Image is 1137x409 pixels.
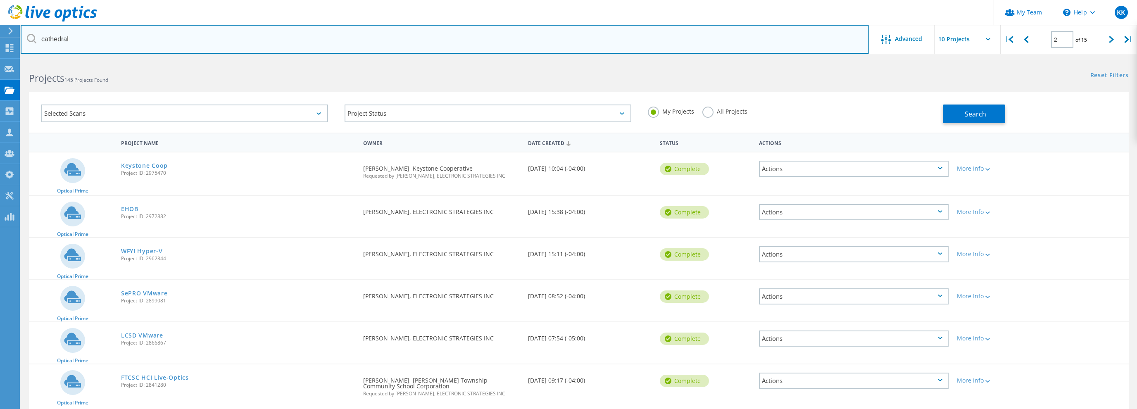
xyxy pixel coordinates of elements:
div: [DATE] 08:52 (-04:00) [524,280,656,307]
div: More Info [957,251,1037,257]
a: LCSD VMware [121,333,163,338]
span: Optical Prime [57,188,88,193]
div: More Info [957,166,1037,171]
div: Actions [759,331,949,347]
svg: \n [1063,9,1070,16]
div: Complete [660,290,709,303]
div: [PERSON_NAME], Keystone Cooperative [359,152,524,187]
label: All Projects [702,107,747,114]
div: [DATE] 15:38 (-04:00) [524,196,656,223]
div: | [1001,25,1018,54]
div: Actions [759,288,949,304]
span: Optical Prime [57,232,88,237]
a: Reset Filters [1090,72,1129,79]
span: of 15 [1075,36,1087,43]
div: | [1120,25,1137,54]
span: Project ID: 2866867 [121,340,355,345]
div: Complete [660,375,709,387]
div: Owner [359,135,524,150]
a: FTCSC HCI Live-Optics [121,375,189,380]
div: [DATE] 10:04 (-04:00) [524,152,656,180]
span: Project ID: 2972882 [121,214,355,219]
a: EHOB [121,206,138,212]
span: Optical Prime [57,316,88,321]
div: Project Status [345,105,631,122]
div: [PERSON_NAME], ELECTRONIC STRATEGIES INC [359,280,524,307]
div: [DATE] 15:11 (-04:00) [524,238,656,265]
div: Actions [759,246,949,262]
a: WFYI Hyper-V [121,248,162,254]
span: Project ID: 2962344 [121,256,355,261]
span: Project ID: 2841280 [121,383,355,388]
div: More Info [957,293,1037,299]
b: Projects [29,71,64,85]
span: Requested by [PERSON_NAME], ELECTRONIC STRATEGIES INC [363,174,520,178]
div: [DATE] 07:54 (-05:00) [524,322,656,350]
div: More Info [957,378,1037,383]
div: Actions [759,204,949,220]
div: Complete [660,333,709,345]
span: Optical Prime [57,274,88,279]
span: KK [1117,9,1125,16]
a: Keystone Coop [121,163,168,169]
div: Complete [660,248,709,261]
div: Actions [759,373,949,389]
input: Search projects by name, owner, ID, company, etc [21,25,869,54]
div: [PERSON_NAME], ELECTRONIC STRATEGIES INC [359,238,524,265]
button: Search [943,105,1005,123]
div: Date Created [524,135,656,150]
div: [PERSON_NAME], ELECTRONIC STRATEGIES INC [359,196,524,223]
span: Project ID: 2975470 [121,171,355,176]
div: Actions [755,135,953,150]
div: Complete [660,206,709,219]
div: [PERSON_NAME], [PERSON_NAME] Township Community School Corporation [359,364,524,404]
span: Advanced [895,36,922,42]
span: Optical Prime [57,400,88,405]
div: More Info [957,335,1037,341]
span: Requested by [PERSON_NAME], ELECTRONIC STRATEGIES INC [363,391,520,396]
a: SePRO VMware [121,290,167,296]
span: 145 Projects Found [64,76,108,83]
div: [PERSON_NAME], ELECTRONIC STRATEGIES INC [359,322,524,350]
label: My Projects [648,107,694,114]
div: More Info [957,209,1037,215]
span: Optical Prime [57,358,88,363]
span: Search [965,109,986,119]
div: Project Name [117,135,359,150]
a: Live Optics Dashboard [8,17,97,23]
div: Actions [759,161,949,177]
div: Status [656,135,755,150]
div: [DATE] 09:17 (-04:00) [524,364,656,392]
div: Selected Scans [41,105,328,122]
span: Project ID: 2899081 [121,298,355,303]
div: Complete [660,163,709,175]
